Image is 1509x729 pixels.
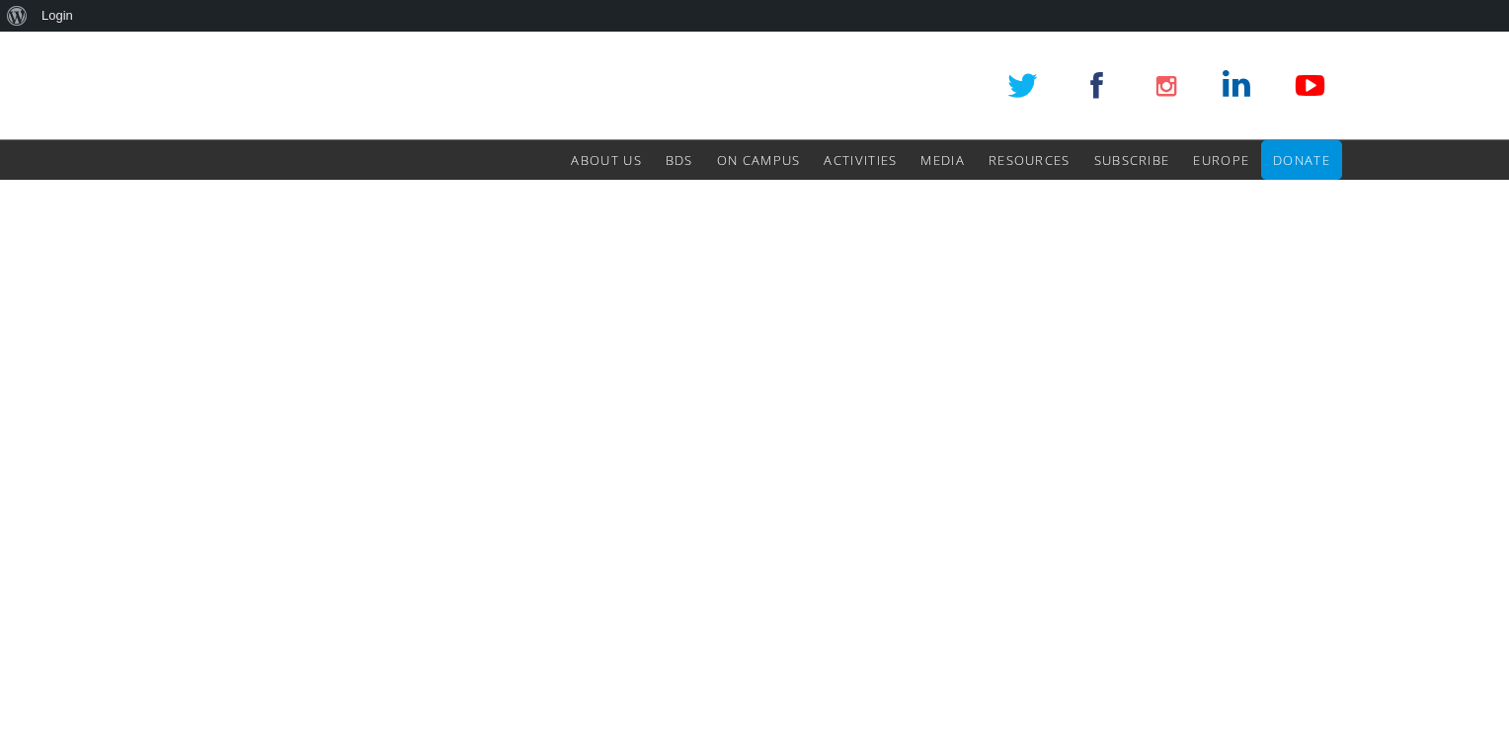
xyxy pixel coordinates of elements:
a: Activities [824,140,897,180]
a: Subscribe [1094,140,1170,180]
a: About Us [571,140,641,180]
a: On Campus [717,140,801,180]
a: Media [920,140,965,180]
span: BDS [666,151,693,169]
span: Resources [989,151,1071,169]
span: Activities [824,151,897,169]
a: Resources [989,140,1071,180]
span: Subscribe [1094,151,1170,169]
span: Europe [1193,151,1249,169]
a: BDS [666,140,693,180]
span: About Us [571,151,641,169]
span: Media [920,151,965,169]
a: Europe [1193,140,1249,180]
img: SPME [167,32,453,140]
span: On Campus [717,151,801,169]
span: Donate [1273,151,1330,169]
a: Donate [1273,140,1330,180]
